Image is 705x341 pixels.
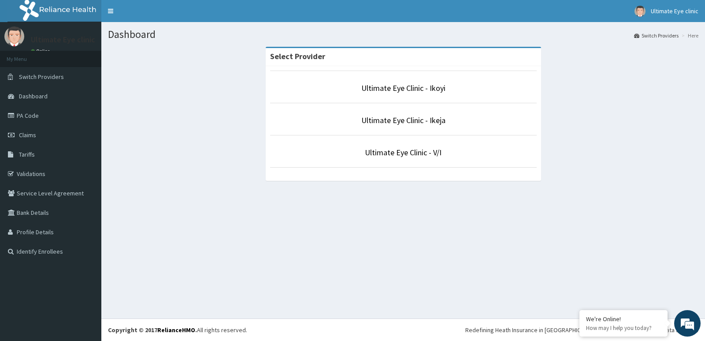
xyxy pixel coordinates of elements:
span: Claims [19,131,36,139]
p: How may I help you today? [586,324,661,332]
a: Online [31,48,52,54]
p: Ultimate Eye clinic [31,36,95,44]
footer: All rights reserved. [101,319,705,341]
a: Ultimate Eye Clinic - Ikeja [361,115,445,125]
strong: Copyright © 2017 . [108,326,197,334]
span: Dashboard [19,92,48,100]
span: Switch Providers [19,73,64,81]
a: RelianceHMO [157,326,195,334]
div: We're Online! [586,315,661,323]
li: Here [679,32,698,39]
a: Ultimate Eye Clinic - Ikoyi [361,83,445,93]
span: Tariffs [19,150,35,158]
a: Ultimate Eye Clinic - V/I [365,147,442,157]
img: User Image [634,6,646,17]
img: User Image [4,26,24,46]
div: Redefining Heath Insurance in [GEOGRAPHIC_DATA] using Telemedicine and Data Science! [465,326,698,334]
a: Switch Providers [634,32,679,39]
span: Ultimate Eye clinic [651,7,698,15]
strong: Select Provider [270,51,325,61]
h1: Dashboard [108,29,698,40]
